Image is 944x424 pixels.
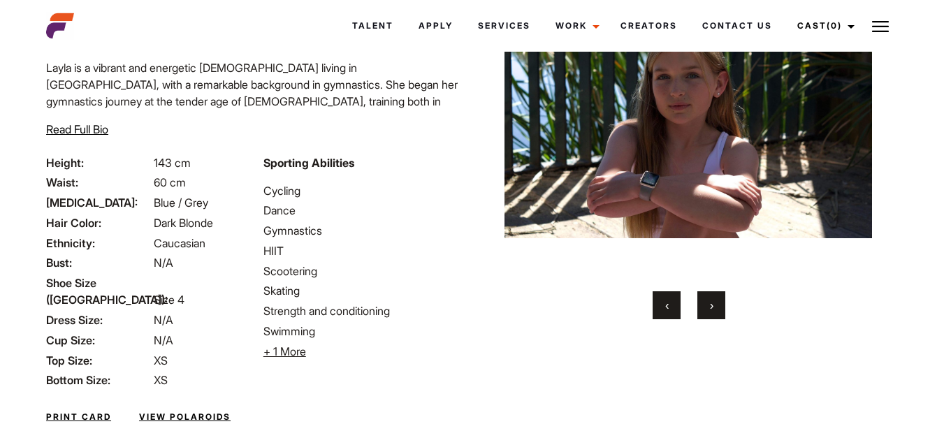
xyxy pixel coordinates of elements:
span: Cup Size: [46,332,151,349]
span: Top Size: [46,352,151,369]
span: + 1 More [263,344,306,358]
a: Talent [340,7,406,45]
span: Read Full Bio [46,122,108,136]
span: N/A [154,256,173,270]
span: Caucasian [154,236,205,250]
li: Cycling [263,182,464,199]
p: Layla is a vibrant and energetic [DEMOGRAPHIC_DATA] living in [GEOGRAPHIC_DATA], with a remarkabl... [46,59,463,193]
span: XS [154,373,168,387]
span: Dress Size: [46,312,151,328]
img: Burger icon [872,18,889,35]
span: (0) [827,20,842,31]
li: Scootering [263,263,464,279]
span: Height: [46,154,151,171]
li: Swimming [263,323,464,339]
button: Read Full Bio [46,121,108,138]
span: Hair Color: [46,214,151,231]
span: 143 cm [154,156,191,170]
span: XS [154,353,168,367]
a: View Polaroids [139,411,231,423]
span: 60 cm [154,175,186,189]
span: N/A [154,333,173,347]
a: Work [543,7,608,45]
span: Previous [665,298,669,312]
a: Services [465,7,543,45]
a: Contact Us [690,7,785,45]
a: Apply [406,7,465,45]
a: Print Card [46,411,111,423]
span: Blue / Grey [154,196,208,210]
a: Creators [608,7,690,45]
span: Waist: [46,174,151,191]
strong: Sporting Abilities [263,156,354,170]
li: Gymnastics [263,222,464,239]
a: Cast(0) [785,7,863,45]
span: Next [710,298,713,312]
li: Dance [263,202,464,219]
span: [MEDICAL_DATA]: [46,194,151,211]
span: Ethnicity: [46,235,151,251]
li: Skating [263,282,464,299]
span: Size 4 [154,293,184,307]
span: Dark Blonde [154,216,213,230]
span: Bust: [46,254,151,271]
span: Bottom Size: [46,372,151,388]
span: N/A [154,313,173,327]
span: Shoe Size ([GEOGRAPHIC_DATA]): [46,275,151,308]
li: Strength and conditioning [263,302,464,319]
li: HIIT [263,242,464,259]
img: cropped-aefm-brand-fav-22-square.png [46,12,74,40]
